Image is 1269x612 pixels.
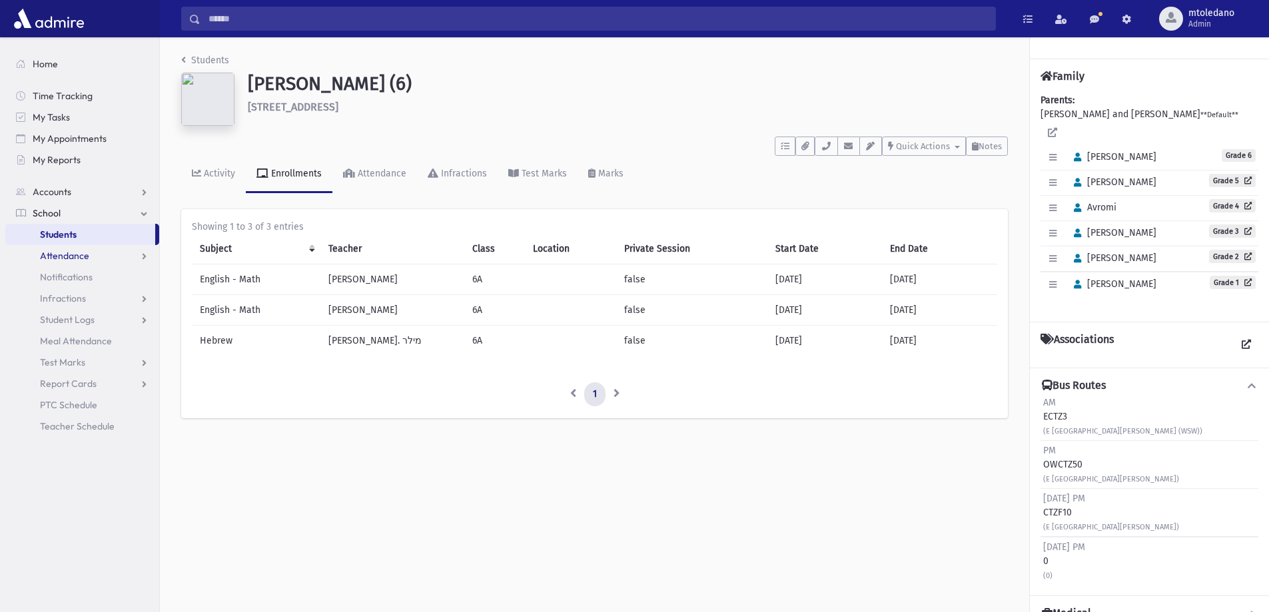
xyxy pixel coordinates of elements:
[1043,493,1085,504] span: [DATE] PM
[33,58,58,70] span: Home
[201,7,995,31] input: Search
[1068,202,1116,213] span: Avromi
[767,295,882,326] td: [DATE]
[355,168,406,179] div: Attendance
[40,399,97,411] span: PTC Schedule
[5,202,159,224] a: School
[5,309,159,330] a: Student Logs
[1041,93,1258,311] div: [PERSON_NAME] and [PERSON_NAME]
[40,356,85,368] span: Test Marks
[5,245,159,266] a: Attendance
[192,234,320,264] th: Subject
[882,326,997,356] td: [DATE]
[33,207,61,219] span: School
[181,73,234,126] img: 626070eb-4312-4c6b-8aa6-2e61ed268897
[1041,379,1258,393] button: Bus Routes
[5,181,159,202] a: Accounts
[464,326,525,356] td: 6A
[40,420,115,432] span: Teacher Schedule
[596,168,624,179] div: Marks
[882,264,997,295] td: [DATE]
[5,288,159,309] a: Infractions
[192,264,320,295] td: English - Math
[5,266,159,288] a: Notifications
[1210,276,1256,289] a: Grade 1
[1209,199,1256,212] a: Grade 4
[320,295,464,326] td: [PERSON_NAME]
[11,5,87,32] img: AdmirePro
[192,326,320,356] td: Hebrew
[1041,95,1074,106] b: Parents:
[181,156,246,193] a: Activity
[896,141,950,151] span: Quick Actions
[616,326,767,356] td: false
[248,101,1008,113] h6: [STREET_ADDRESS]
[320,326,464,356] td: [PERSON_NAME]. מילר
[1068,151,1156,162] span: [PERSON_NAME]
[616,234,767,264] th: Private Session
[1043,444,1179,485] div: OWCTZ50
[192,220,997,234] div: Showing 1 to 3 of 3 entries
[1188,8,1234,19] span: mtoledano
[1041,333,1114,357] h4: Associations
[882,295,997,326] td: [DATE]
[5,330,159,352] a: Meal Attendance
[979,141,1002,151] span: Notes
[616,264,767,295] td: false
[248,73,1008,95] h1: [PERSON_NAME] (6)
[40,228,77,240] span: Students
[1043,541,1085,553] span: [DATE] PM
[320,264,464,295] td: [PERSON_NAME]
[1043,445,1056,456] span: PM
[5,394,159,416] a: PTC Schedule
[525,234,617,264] th: Location
[40,314,95,326] span: Student Logs
[966,137,1008,156] button: Notes
[1068,252,1156,264] span: [PERSON_NAME]
[1209,174,1256,187] a: Grade 5
[882,137,966,156] button: Quick Actions
[616,295,767,326] td: false
[5,416,159,437] a: Teacher Schedule
[320,234,464,264] th: Teacher
[498,156,578,193] a: Test Marks
[5,224,155,245] a: Students
[5,352,159,373] a: Test Marks
[882,234,997,264] th: End Date
[33,111,70,123] span: My Tasks
[1043,475,1179,483] small: (E [GEOGRAPHIC_DATA][PERSON_NAME])
[246,156,332,193] a: Enrollments
[5,128,159,149] a: My Appointments
[464,295,525,326] td: 6A
[1068,278,1156,290] span: [PERSON_NAME]
[578,156,634,193] a: Marks
[464,264,525,295] td: 6A
[33,133,107,145] span: My Appointments
[40,271,93,283] span: Notifications
[417,156,498,193] a: Infractions
[1209,250,1256,263] a: Grade 2
[1188,19,1234,29] span: Admin
[192,295,320,326] td: English - Math
[1222,149,1256,162] span: Grade 6
[1041,70,1084,83] h4: Family
[5,149,159,170] a: My Reports
[1234,333,1258,357] a: View all Associations
[5,85,159,107] a: Time Tracking
[767,264,882,295] td: [DATE]
[5,53,159,75] a: Home
[1068,176,1156,188] span: [PERSON_NAME]
[33,186,71,198] span: Accounts
[438,168,487,179] div: Infractions
[268,168,322,179] div: Enrollments
[1209,224,1256,238] a: Grade 3
[1043,571,1053,580] small: (0)
[40,335,112,347] span: Meal Attendance
[1043,396,1202,438] div: ECTZ3
[1043,491,1179,533] div: CTZF10
[767,234,882,264] th: Start Date
[40,250,89,262] span: Attendance
[1043,523,1179,531] small: (E [GEOGRAPHIC_DATA][PERSON_NAME])
[767,326,882,356] td: [DATE]
[1042,379,1106,393] h4: Bus Routes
